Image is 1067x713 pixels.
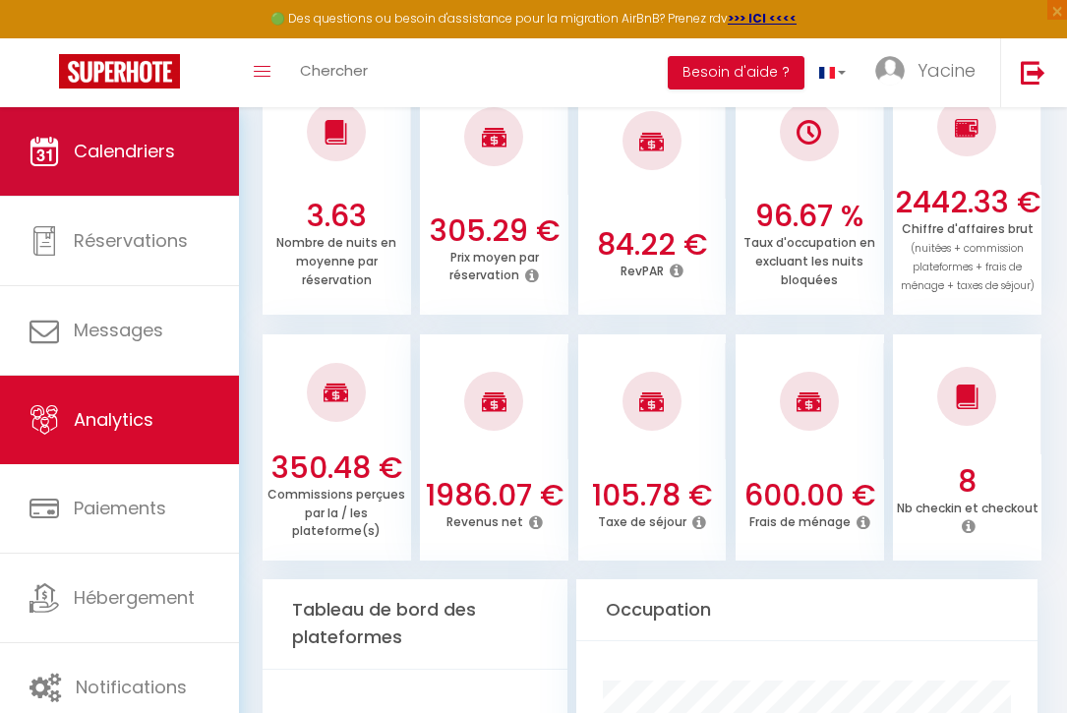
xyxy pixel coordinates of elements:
[955,116,979,140] img: NO IMAGE
[285,38,383,107] a: Chercher
[446,509,523,530] p: Revenus net
[893,185,1041,220] h3: 2442.33 €
[668,56,804,89] button: Besoin d'aide ?
[420,478,568,513] h3: 1986.07 €
[598,509,686,530] p: Taxe de séjour
[74,228,188,253] span: Réservations
[728,10,797,27] a: >>> ICI <<<<
[893,464,1041,500] h3: 8
[263,579,567,670] div: Tableau de bord des plateformes
[76,675,187,699] span: Notifications
[74,585,195,610] span: Hébergement
[420,213,568,249] h3: 305.29 €
[267,482,405,540] p: Commissions perçues par la / les plateforme(s)
[74,496,166,520] span: Paiements
[74,407,153,432] span: Analytics
[300,60,368,81] span: Chercher
[578,227,727,263] h3: 84.22 €
[621,259,664,279] p: RevPAR
[897,496,1038,516] p: Nb checkin et checkout
[749,509,851,530] p: Frais de ménage
[875,56,905,86] img: ...
[736,478,884,513] h3: 600.00 €
[578,478,727,513] h3: 105.78 €
[74,318,163,342] span: Messages
[736,199,884,234] h3: 96.67 %
[449,245,539,284] p: Prix moyen par réservation
[576,579,1037,641] div: Occupation
[263,450,411,486] h3: 350.48 €
[901,241,1035,293] span: (nuitées + commission plateformes + frais de ménage + taxes de séjour)
[743,230,875,288] p: Taux d'occupation en excluant les nuits bloquées
[918,58,976,83] span: Yacine
[263,199,411,234] h3: 3.63
[276,230,396,288] p: Nombre de nuits en moyenne par réservation
[1021,60,1045,85] img: logout
[901,216,1035,293] p: Chiffre d'affaires brut
[74,139,175,163] span: Calendriers
[797,120,821,145] img: NO IMAGE
[860,38,1000,107] a: ... Yacine
[59,54,180,89] img: Super Booking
